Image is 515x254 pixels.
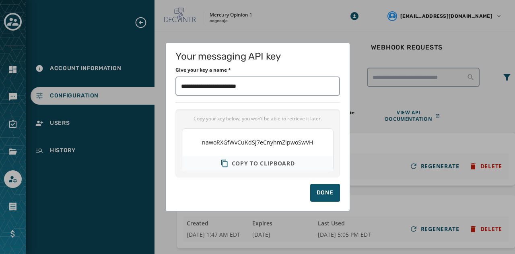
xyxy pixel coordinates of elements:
h1: Your messaging API key [175,52,340,60]
span: nawoRXGfWvCuKdSj7eCnyhmZipwoSwVH [202,138,313,147]
label: Give your key a name * [175,67,231,73]
button: Done [310,184,340,202]
button: Copy text to clipboard [217,156,298,171]
div: Done [317,189,334,197]
span: Copy to clipboard [232,159,295,167]
span: Copy your key below, you won’t be able to retrieve it later. [194,116,322,122]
